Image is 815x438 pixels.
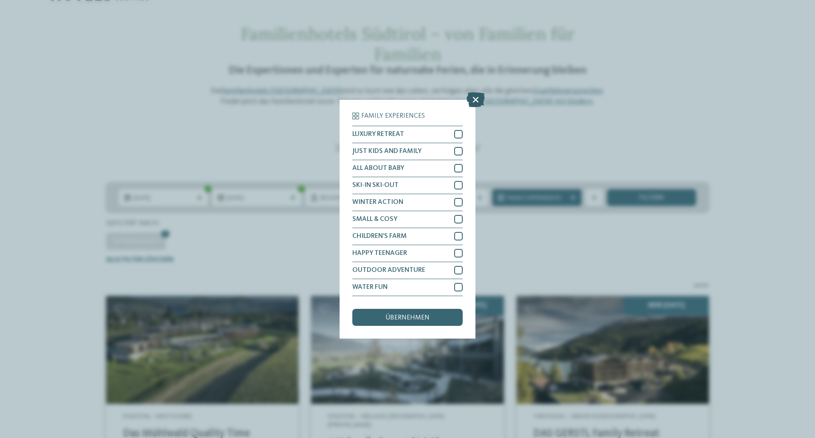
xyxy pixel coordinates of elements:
[352,131,404,138] span: LUXURY RETREAT
[352,267,425,274] span: OUTDOOR ADVENTURE
[352,148,422,155] span: JUST KIDS AND FAMILY
[352,284,388,291] span: WATER FUN
[361,113,425,119] span: Family Experiences
[352,199,403,206] span: WINTER ACTION
[352,233,407,240] span: CHILDREN’S FARM
[352,165,404,172] span: ALL ABOUT BABY
[352,250,407,257] span: HAPPY TEENAGER
[352,216,397,223] span: SMALL & COSY
[385,314,430,321] span: übernehmen
[352,182,399,189] span: SKI-IN SKI-OUT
